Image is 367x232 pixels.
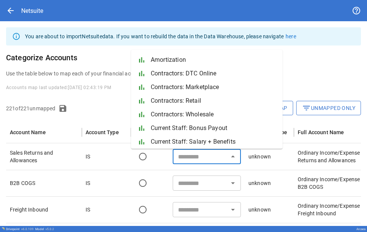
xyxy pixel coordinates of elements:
div: Arcaea [356,227,365,231]
span: filter_list [302,103,311,113]
span: arrow_back [6,6,15,15]
span: v 5.0.2 [45,227,54,231]
p: IS [86,206,90,213]
span: bar_chart [137,96,146,105]
span: bar_chart [137,124,146,133]
div: You are about to import Netsuite data. If you want to rebuild the data in the Data Warehouse, ple... [25,30,296,43]
button: Open [228,178,238,188]
p: unknown [248,153,271,160]
div: Netsuite [21,7,43,14]
p: IS [86,153,90,160]
span: Current Staff: Bonus Payout [151,124,276,133]
button: Unmapped Only [296,101,361,115]
span: bar_chart [137,69,146,78]
button: Open [228,204,238,215]
span: bar_chart [137,55,146,64]
a: here [286,33,296,39]
p: Use the table below to map each of your financial accounts to a Drivepoint Category. [6,70,361,77]
p: Sales Returns and Allowances [10,149,78,164]
p: B2B COGS [10,179,78,187]
p: IS [86,179,90,187]
span: Amortization [151,55,276,64]
div: Full Account Name [298,129,344,135]
span: Contractors: DTC Online [151,69,276,78]
p: unknown [248,206,271,213]
p: 221 of 221 unmapped [6,105,55,112]
span: bar_chart [137,83,146,92]
img: Drivepoint [2,227,5,230]
div: Model [35,227,54,231]
span: v 6.0.109 [21,227,34,231]
div: Account Name [10,129,46,135]
span: Accounts map last updated: [DATE] 02:43:19 PM [6,85,111,90]
button: Close [228,151,238,162]
div: Drivepoint [6,227,34,231]
span: Current Staff: Salary + Benefits [151,137,276,146]
p: Freight Inbound [10,206,78,213]
span: Contractors: Marketplace [151,83,276,92]
span: Contractors: Wholesale [151,110,276,119]
div: Account Type [86,129,119,135]
span: bar_chart [137,110,146,119]
span: bar_chart [137,137,146,146]
span: Contractors: Retail [151,96,276,105]
h6: Categorize Accounts [6,52,361,64]
p: unknown [248,179,271,187]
